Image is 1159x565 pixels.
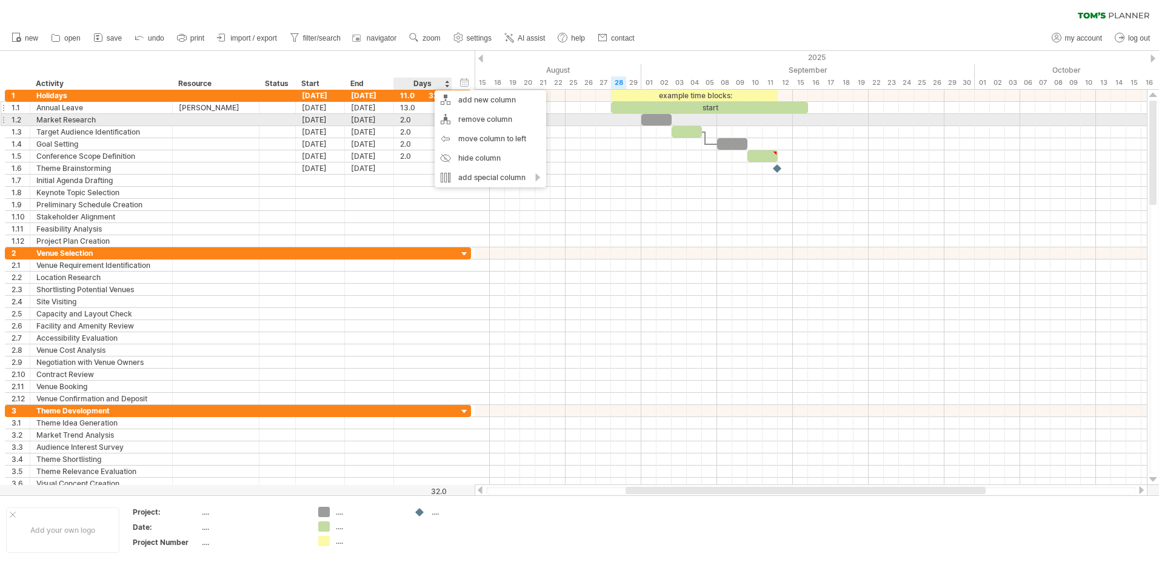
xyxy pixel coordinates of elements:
span: import / export [230,34,277,42]
div: Status [265,78,289,90]
div: [DATE] [296,126,345,138]
div: Contract Review [36,369,166,380]
div: [DATE] [296,102,345,113]
div: [DATE] [345,162,394,174]
div: Theme Relevance Evaluation [36,466,166,477]
div: Friday, 26 September 2025 [929,76,944,89]
div: Market Research [36,114,166,125]
div: Resource [178,78,252,90]
div: [DATE] [345,138,394,150]
div: Tuesday, 9 September 2025 [732,76,747,89]
div: Monday, 25 August 2025 [566,76,581,89]
div: .... [336,536,402,546]
div: [DATE] [296,150,345,162]
div: Conference Scope Definition [36,150,166,162]
div: Friday, 29 August 2025 [626,76,641,89]
div: September 2025 [641,64,975,76]
div: [DATE] [296,138,345,150]
div: 3.5 [12,466,30,477]
div: Thursday, 11 September 2025 [763,76,778,89]
div: Project Number [133,537,199,547]
div: Thursday, 21 August 2025 [535,76,550,89]
span: log out [1128,34,1150,42]
div: 1.12 [12,235,30,247]
div: Wednesday, 1 October 2025 [975,76,990,89]
div: Monday, 22 September 2025 [869,76,884,89]
a: settings [450,30,495,46]
div: Target Audience Identification [36,126,166,138]
div: Tuesday, 23 September 2025 [884,76,899,89]
div: Thursday, 25 September 2025 [914,76,929,89]
div: [DATE] [296,90,345,101]
div: .... [202,507,304,517]
div: 1.3 [12,126,30,138]
div: Wednesday, 8 October 2025 [1050,76,1066,89]
div: Friday, 12 September 2025 [778,76,793,89]
div: Days [393,78,451,90]
div: 1.10 [12,211,30,222]
span: zoom [423,34,440,42]
div: Theme Brainstorming [36,162,166,174]
div: Wednesday, 17 September 2025 [823,76,838,89]
div: Thursday, 16 October 2025 [1141,76,1157,89]
div: Activity [36,78,165,90]
div: Monday, 13 October 2025 [1096,76,1111,89]
div: Venue Selection [36,247,166,259]
a: navigator [350,30,400,46]
div: Accessibility Evaluation [36,332,166,344]
div: [DATE] [296,162,345,174]
div: Audience Interest Survey [36,441,166,453]
div: [DATE] [345,90,394,101]
div: Preliminary Schedule Creation [36,199,166,210]
span: filter/search [303,34,341,42]
div: 3.1 [12,417,30,429]
a: contact [595,30,638,46]
div: example time blocks: [611,90,778,101]
div: .... [336,507,402,517]
div: Wednesday, 27 August 2025 [596,76,611,89]
div: Project Plan Creation [36,235,166,247]
div: 1.6 [12,162,30,174]
div: 3.3 [12,441,30,453]
div: Facility and Amenity Review [36,320,166,332]
div: Market Trend Analysis [36,429,166,441]
div: 2.0 [400,138,446,150]
a: filter/search [287,30,344,46]
div: Tuesday, 2 September 2025 [656,76,672,89]
div: Tuesday, 16 September 2025 [808,76,823,89]
div: Tuesday, 26 August 2025 [581,76,596,89]
div: 2.12 [12,393,30,404]
span: settings [467,34,492,42]
a: import / export [214,30,281,46]
a: open [48,30,84,46]
div: [DATE] [345,126,394,138]
div: Capacity and Layout Check [36,308,166,319]
div: add special column [435,168,546,187]
div: Stakeholder Alignment [36,211,166,222]
span: navigator [367,34,396,42]
div: 1.5 [12,150,30,162]
div: Thursday, 28 August 2025 [611,76,626,89]
div: Feasibility Analysis [36,223,166,235]
div: Friday, 19 September 2025 [853,76,869,89]
div: [DATE] [296,114,345,125]
div: Friday, 3 October 2025 [1005,76,1020,89]
div: August 2025 [323,64,641,76]
div: remove column [435,110,546,129]
div: 2.8 [12,344,30,356]
div: 1.7 [12,175,30,186]
div: 2.1 [12,259,30,271]
div: Holidays [36,90,166,101]
div: Date: [133,522,199,532]
div: Wednesday, 3 September 2025 [672,76,687,89]
div: 1.8 [12,187,30,198]
div: Add your own logo [6,507,119,553]
div: 1.4 [12,138,30,150]
div: Monday, 6 October 2025 [1020,76,1035,89]
div: Venue Booking [36,381,166,392]
div: Keynote Topic Selection [36,187,166,198]
div: Friday, 15 August 2025 [475,76,490,89]
div: 3.2 [12,429,30,441]
div: Friday, 22 August 2025 [550,76,566,89]
div: Theme Shortlisting [36,453,166,465]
